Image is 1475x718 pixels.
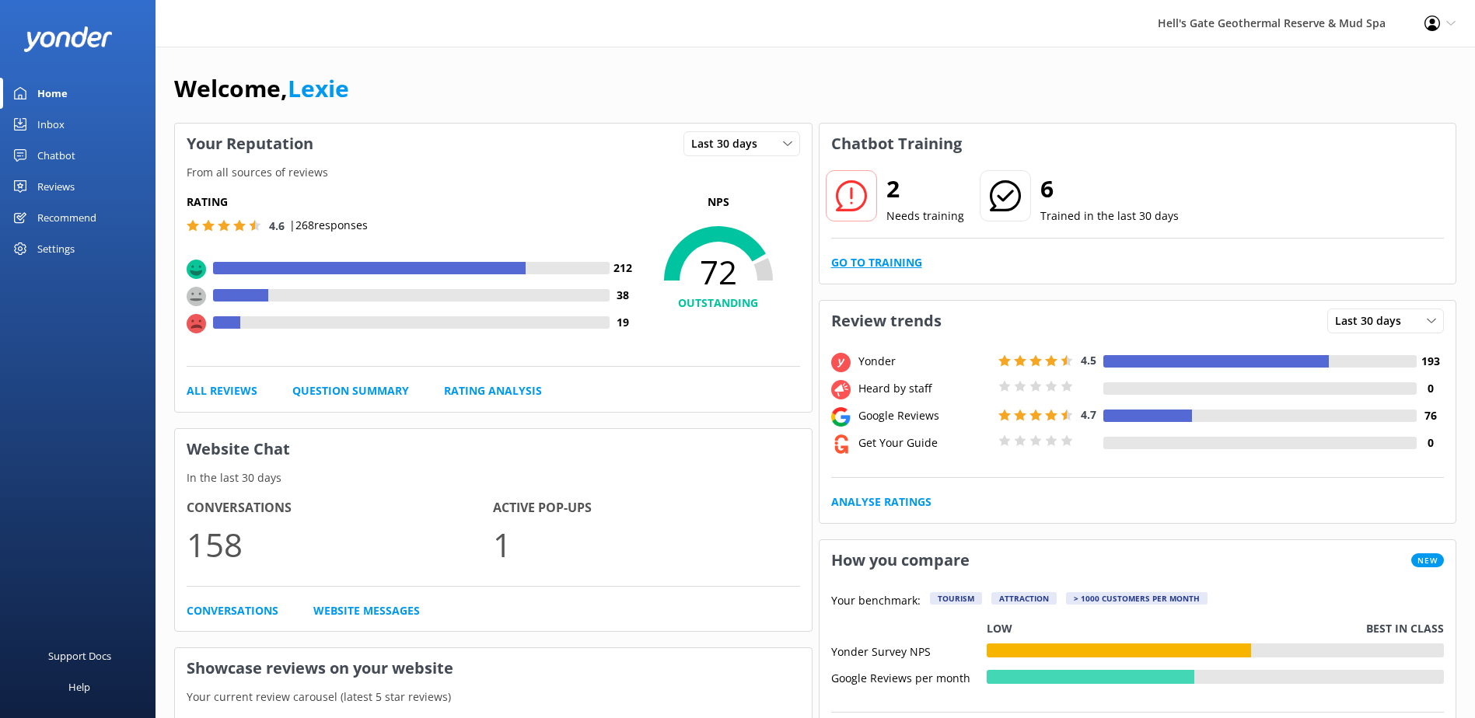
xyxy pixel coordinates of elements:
[175,164,812,181] p: From all sources of reviews
[175,469,812,486] p: In the last 30 days
[991,592,1057,605] div: Attraction
[187,193,637,211] h5: Rating
[1417,434,1444,451] h4: 0
[37,202,96,233] div: Recommend
[175,429,812,469] h3: Website Chat
[637,295,800,312] h4: OUTSTANDING
[831,254,922,271] a: Go to Training
[313,602,420,619] a: Website Messages
[855,353,994,370] div: Yonder
[48,640,111,671] div: Support Docs
[1417,407,1444,424] h4: 76
[187,498,493,518] h4: Conversations
[37,109,65,140] div: Inbox
[1411,553,1444,567] span: New
[37,78,68,109] div: Home
[37,140,75,171] div: Chatbot
[174,70,349,107] h1: Welcome,
[37,171,75,202] div: Reviews
[288,72,349,104] a: Lexie
[820,301,953,341] h3: Review trends
[1066,592,1208,605] div: > 1000 customers per month
[68,671,90,702] div: Help
[444,382,542,399] a: Rating Analysis
[175,688,812,706] p: Your current review carousel (latest 5 star reviews)
[1417,353,1444,370] h4: 193
[831,493,931,511] a: Analyse Ratings
[691,135,767,152] span: Last 30 days
[1081,407,1096,422] span: 4.7
[1366,620,1444,637] p: Best in class
[831,670,987,684] div: Google Reviews per month
[637,253,800,291] span: 72
[1040,170,1179,207] h2: 6
[820,124,973,164] h3: Chatbot Training
[637,193,800,211] p: NPS
[493,518,799,570] p: 1
[37,233,75,264] div: Settings
[187,382,257,399] a: All Reviews
[1417,380,1444,397] h4: 0
[1335,312,1410,329] span: Last 30 days
[610,314,637,331] h4: 19
[886,207,964,225] p: Needs training
[987,620,1012,637] p: Low
[831,643,987,657] div: Yonder Survey NPS
[886,170,964,207] h2: 2
[493,498,799,518] h4: Active Pop-ups
[610,260,637,277] h4: 212
[269,218,285,233] span: 4.6
[930,592,982,605] div: Tourism
[23,26,113,52] img: yonder-white-logo.png
[1040,207,1179,225] p: Trained in the last 30 days
[855,407,994,424] div: Google Reviews
[831,592,921,611] p: Your benchmark:
[820,540,981,580] h3: How you compare
[292,382,409,399] a: Question Summary
[855,434,994,451] div: Get Your Guide
[1081,353,1096,368] span: 4.5
[175,648,812,688] h3: Showcase reviews on your website
[289,217,368,234] p: | 268 responses
[187,602,278,619] a: Conversations
[610,287,637,304] h4: 38
[855,380,994,397] div: Heard by staff
[187,518,493,570] p: 158
[175,124,325,164] h3: Your Reputation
